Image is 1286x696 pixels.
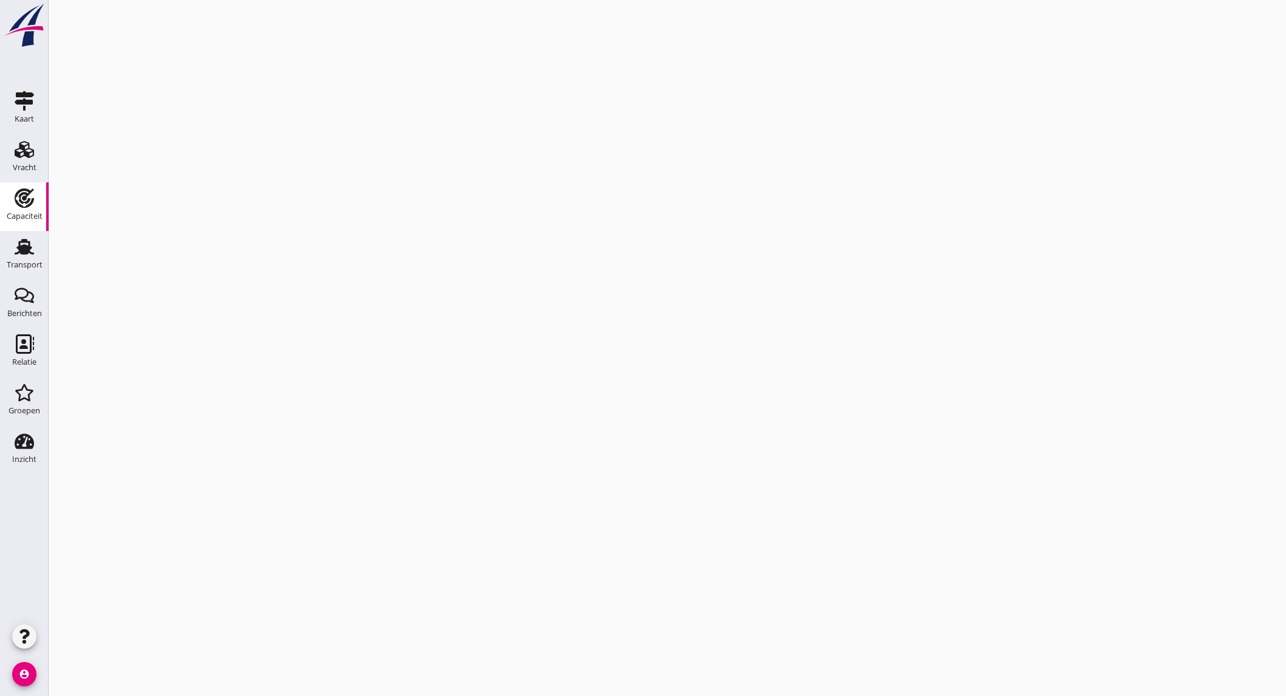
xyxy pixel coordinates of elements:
div: Capaciteit [7,212,43,220]
div: Vracht [13,164,36,171]
div: Inzicht [12,455,36,463]
div: Transport [7,261,43,269]
div: Groepen [9,407,40,415]
div: Berichten [7,309,42,317]
div: Relatie [12,358,36,366]
img: logo-small.a267ee39.svg [2,3,46,48]
div: Kaart [15,115,34,123]
i: account_circle [12,662,36,686]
